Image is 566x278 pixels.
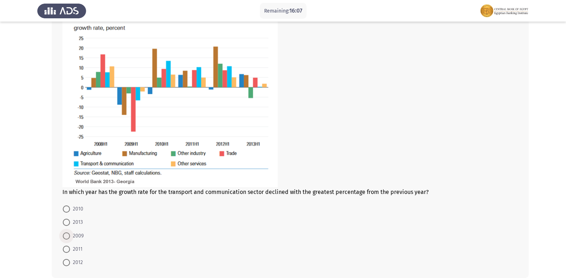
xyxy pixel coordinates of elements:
span: 16:07 [289,7,302,14]
span: 2011 [70,245,83,254]
img: Assessment logo of EBI Analytical Thinking FOCUS Assessment EN [480,1,529,21]
span: 2009 [70,232,84,240]
p: Remaining: [264,6,302,15]
span: 2010 [70,205,83,213]
span: 2012 [70,258,83,267]
span: 2013 [70,218,83,227]
img: Assess Talent Management logo [37,1,86,21]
